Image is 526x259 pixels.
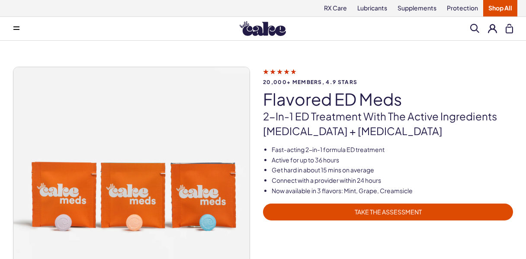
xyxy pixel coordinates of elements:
[268,207,508,217] span: TAKE THE ASSESSMENT
[263,68,513,85] a: 20,000+ members, 4.9 stars
[263,109,513,138] p: 2-in-1 ED treatment with the active ingredients [MEDICAL_DATA] + [MEDICAL_DATA]
[272,156,513,165] li: Active for up to 36 hours
[263,204,513,220] a: TAKE THE ASSESSMENT
[272,187,513,195] li: Now available in 3 flavors: Mint, Grape, Creamsicle
[263,79,513,85] span: 20,000+ members, 4.9 stars
[263,90,513,108] h1: Flavored ED Meds
[240,21,286,36] img: Hello Cake
[272,176,513,185] li: Connect with a provider within 24 hours
[272,146,513,154] li: Fast-acting 2-in-1 formula ED treatment
[272,166,513,175] li: Get hard in about 15 mins on average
